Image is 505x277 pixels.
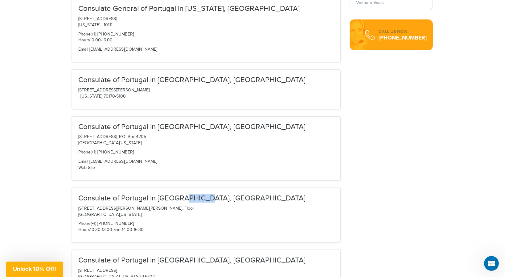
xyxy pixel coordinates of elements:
p: [STREET_ADDRESS][PERSON_NAME][PERSON_NAME]. Floor [GEOGRAPHIC_DATA][US_STATE] [78,206,334,218]
div: CALL US NOW [379,29,427,35]
p: (+1) [PHONE_NUMBER] 10.30-13.00 and 14.00-16.30 [78,221,334,233]
a: [EMAIL_ADDRESS][DOMAIN_NAME] [89,159,157,164]
p: [STREET_ADDRESS] [US_STATE] , 10111 [78,16,334,28]
span: Hours [78,38,90,43]
span: Unlock 10% Off! [13,266,56,272]
span: Phone [78,150,91,155]
p: [STREET_ADDRESS], P.O. Box 4205 [GEOGRAPHIC_DATA][US_STATE] [78,134,334,146]
a: Web Site [78,165,95,170]
h3: Consulate of Portugal in [GEOGRAPHIC_DATA], [GEOGRAPHIC_DATA] [78,256,334,264]
span: Phone [78,221,91,226]
h3: Consulate of Portugal in [GEOGRAPHIC_DATA], [GEOGRAPHIC_DATA] [78,76,334,84]
iframe: Intercom live chat [484,256,499,271]
p: (+1) [PHONE_NUMBER] [78,149,334,156]
span: Hours [78,227,90,232]
span: Email [78,159,88,164]
h3: Consulate of Portugal in [GEOGRAPHIC_DATA], [GEOGRAPHIC_DATA] [78,123,334,131]
span: Email [78,47,88,52]
span: Phone [78,32,91,37]
div: Unlock 10% Off! [6,262,63,277]
h3: Consulate General of Portugal in [US_STATE], [GEOGRAPHIC_DATA] [78,5,334,13]
h3: Consulate of Portugal in [GEOGRAPHIC_DATA], [GEOGRAPHIC_DATA] [78,194,334,202]
p: (+1) [PHONE_NUMBER] 10.00-16.00 [78,31,334,44]
div: [PHONE_NUMBER] [379,35,427,41]
a: [EMAIL_ADDRESS][DOMAIN_NAME] [89,47,157,52]
p: [STREET_ADDRESS][PERSON_NAME] , [US_STATE] 70170-5100 [78,87,334,100]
